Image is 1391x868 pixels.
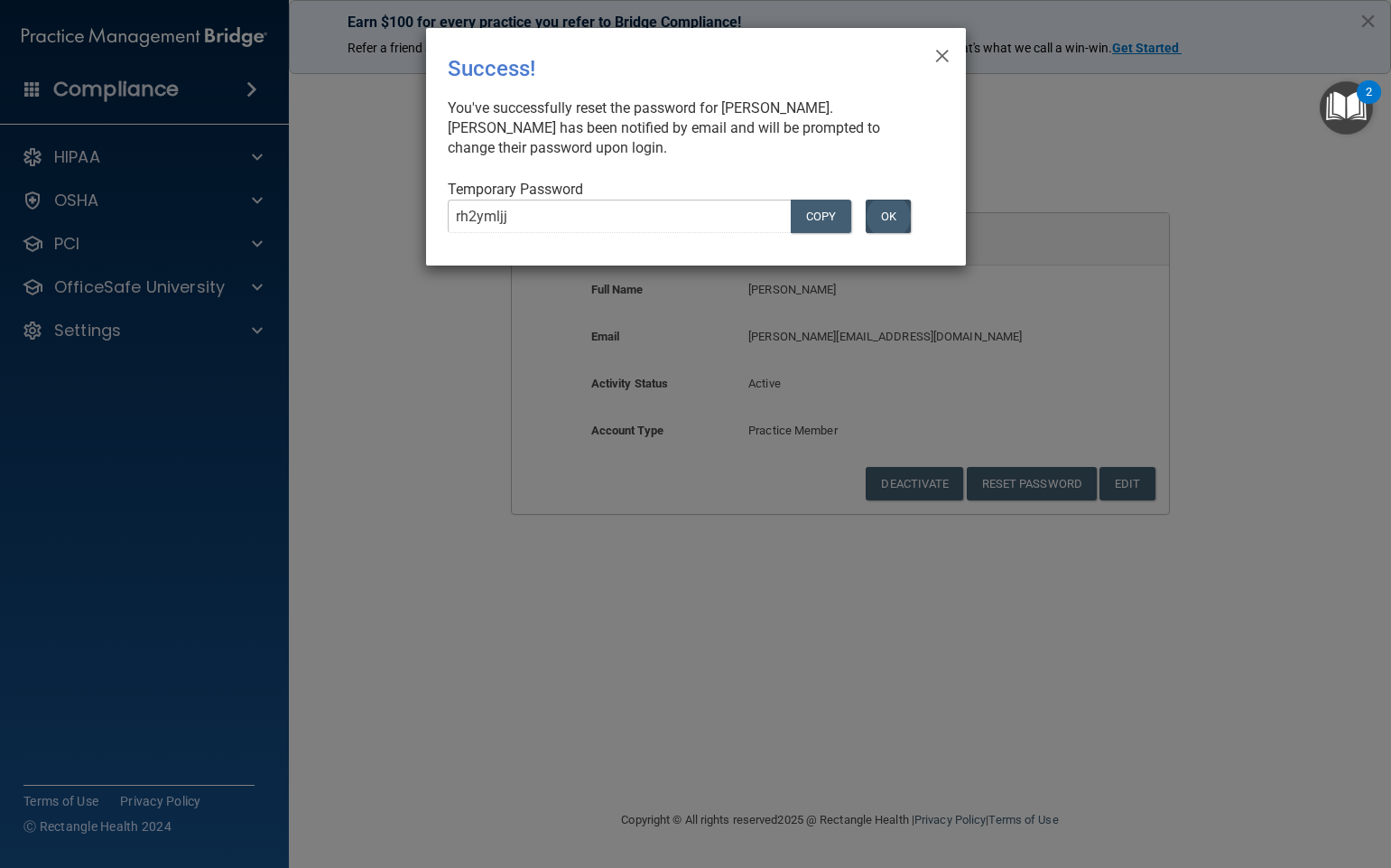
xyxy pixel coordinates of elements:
button: Open Resource Center, 2 new notifications [1320,81,1373,135]
div: You've successfully reset the password for [PERSON_NAME]. [PERSON_NAME] has been notified by emai... [448,98,930,158]
span: Temporary Password [448,181,583,198]
span: × [934,35,951,71]
button: OK [866,200,911,233]
div: 2 [1366,92,1372,116]
button: COPY [791,200,850,233]
div: Success! [448,42,870,95]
